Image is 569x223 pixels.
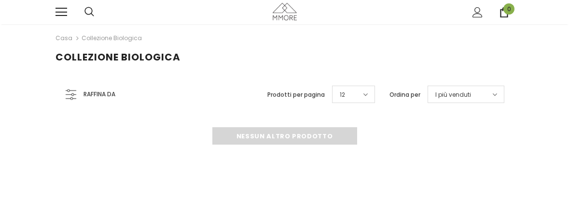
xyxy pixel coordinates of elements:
[267,90,325,100] label: Prodotti per pagina
[82,34,142,42] a: Collezione biologica
[56,32,72,44] a: Casa
[499,7,509,17] a: 0
[83,89,115,100] span: Raffina da
[273,3,297,20] img: Casi MMORE
[503,3,514,15] span: 0
[435,90,471,100] span: I più venduti
[56,50,180,64] span: Collezione biologica
[340,90,345,100] span: 12
[389,90,420,100] label: Ordina per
